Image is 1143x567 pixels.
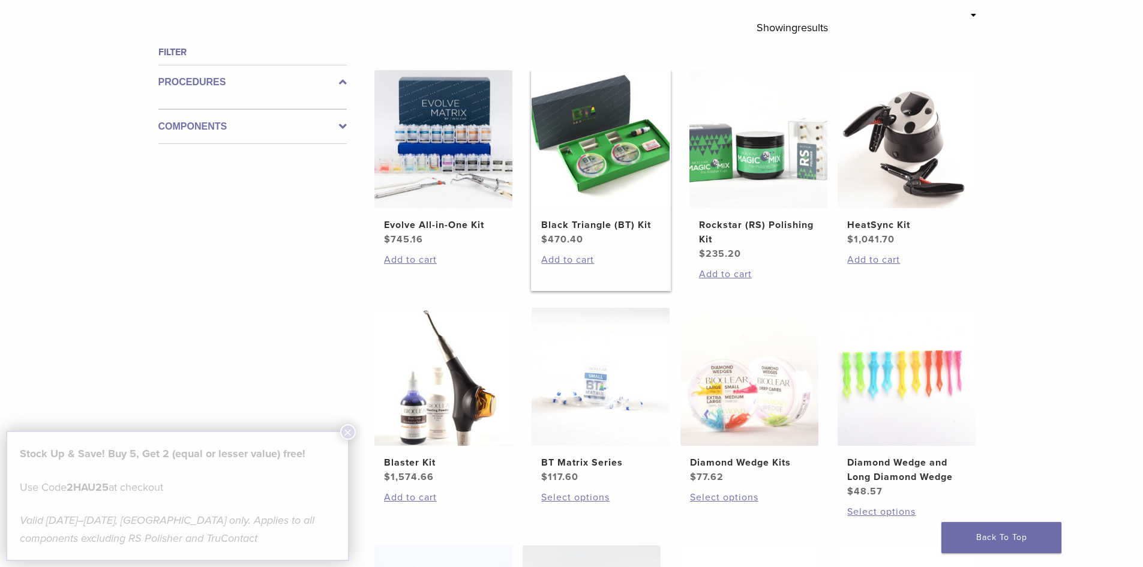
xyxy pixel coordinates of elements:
[541,233,583,245] bdi: 470.40
[699,248,741,260] bdi: 235.20
[67,481,109,494] strong: 2HAU25
[689,70,829,261] a: Rockstar (RS) Polishing KitRockstar (RS) Polishing Kit $235.20
[941,522,1061,553] a: Back To Top
[20,478,335,496] p: Use Code at checkout
[837,308,977,499] a: Diamond Wedge and Long Diamond WedgeDiamond Wedge and Long Diamond Wedge $48.57
[340,424,356,440] button: Close
[680,308,820,484] a: Diamond Wedge KitsDiamond Wedge Kits $77.62
[531,70,671,247] a: Black Triangle (BT) KitBlack Triangle (BT) Kit $470.40
[541,490,660,505] a: Select options for “BT Matrix Series”
[838,70,976,208] img: HeatSync Kit
[699,248,706,260] span: $
[374,308,512,446] img: Blaster Kit
[374,308,514,484] a: Blaster KitBlaster Kit $1,574.66
[158,75,347,89] label: Procedures
[532,70,670,208] img: Black Triangle (BT) Kit
[699,267,818,281] a: Add to cart: “Rockstar (RS) Polishing Kit”
[541,253,660,267] a: Add to cart: “Black Triangle (BT) Kit”
[374,70,514,247] a: Evolve All-in-One KitEvolve All-in-One Kit $745.16
[847,485,883,497] bdi: 48.57
[541,218,660,232] h2: Black Triangle (BT) Kit
[158,119,347,134] label: Components
[384,218,503,232] h2: Evolve All-in-One Kit
[838,308,976,446] img: Diamond Wedge and Long Diamond Wedge
[541,471,578,483] bdi: 117.60
[757,15,828,40] p: Showing results
[374,70,512,208] img: Evolve All-in-One Kit
[541,455,660,470] h2: BT Matrix Series
[847,233,895,245] bdi: 1,041.70
[384,455,503,470] h2: Blaster Kit
[532,308,670,446] img: BT Matrix Series
[384,233,423,245] bdi: 745.16
[690,471,724,483] bdi: 77.62
[384,471,434,483] bdi: 1,574.66
[680,308,818,446] img: Diamond Wedge Kits
[847,253,966,267] a: Add to cart: “HeatSync Kit”
[690,490,809,505] a: Select options for “Diamond Wedge Kits”
[384,471,391,483] span: $
[158,45,347,59] h4: Filter
[690,455,809,470] h2: Diamond Wedge Kits
[847,218,966,232] h2: HeatSync Kit
[847,455,966,484] h2: Diamond Wedge and Long Diamond Wedge
[531,308,671,484] a: BT Matrix SeriesBT Matrix Series $117.60
[541,471,548,483] span: $
[20,514,314,545] em: Valid [DATE]–[DATE], [GEOGRAPHIC_DATA] only. Applies to all components excluding RS Polisher and ...
[541,233,548,245] span: $
[20,447,305,460] strong: Stock Up & Save! Buy 5, Get 2 (equal or lesser value) free!
[384,233,391,245] span: $
[837,70,977,247] a: HeatSync KitHeatSync Kit $1,041.70
[689,70,827,208] img: Rockstar (RS) Polishing Kit
[384,253,503,267] a: Add to cart: “Evolve All-in-One Kit”
[847,505,966,519] a: Select options for “Diamond Wedge and Long Diamond Wedge”
[699,218,818,247] h2: Rockstar (RS) Polishing Kit
[690,471,697,483] span: $
[847,485,854,497] span: $
[384,490,503,505] a: Add to cart: “Blaster Kit”
[847,233,854,245] span: $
